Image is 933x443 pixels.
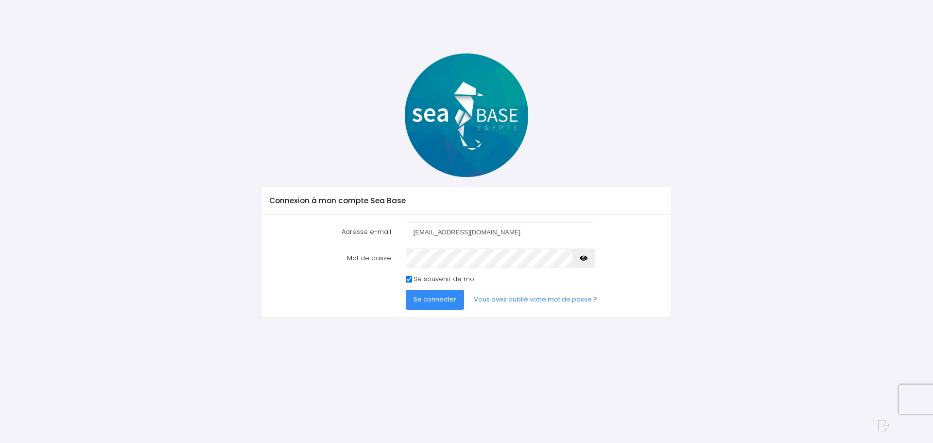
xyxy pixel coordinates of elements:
[466,290,605,309] a: Vous avez oublié votre mot de passe ?
[262,222,398,242] label: Adresse e-mail
[414,274,476,284] label: Se souvenir de moi
[414,295,456,304] span: Se connecter
[262,248,398,268] label: Mot de passe
[406,290,464,309] button: Se connecter
[261,187,671,214] div: Connexion à mon compte Sea Base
